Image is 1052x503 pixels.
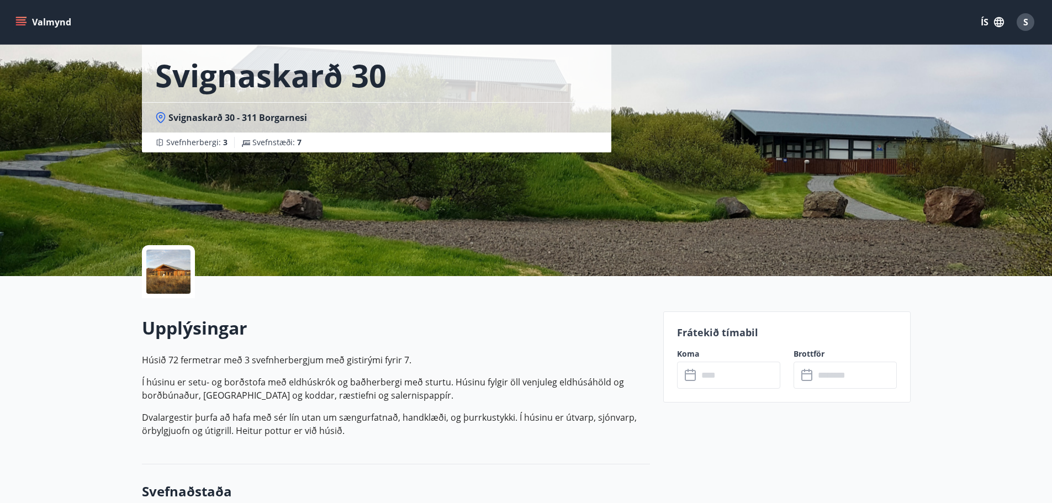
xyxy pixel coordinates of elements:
[155,54,387,96] h1: Svignaskarð 30
[223,137,228,147] span: 3
[1012,9,1039,35] button: S
[168,112,307,124] span: Svignaskarð 30 - 311 Borgarnesi
[975,12,1010,32] button: ÍS
[142,316,650,340] h2: Upplýsingar
[297,137,302,147] span: 7
[142,353,650,367] p: Húsið 72 fermetrar með 3 svefnherbergjum með gistirými fyrir 7.
[142,375,650,402] p: Í húsinu er setu- og borðstofa með eldhúskrók og baðherbergi með sturtu. Húsinu fylgir öll venjul...
[142,482,650,501] h3: Svefnaðstaða
[166,137,228,148] span: Svefnherbergi :
[794,348,897,359] label: Brottför
[677,348,780,359] label: Koma
[1023,16,1028,28] span: S
[677,325,897,340] p: Frátekið tímabil
[13,12,76,32] button: menu
[252,137,302,148] span: Svefnstæði :
[142,411,650,437] p: Dvalargestir þurfa að hafa með sér lín utan um sængurfatnað, handklæði, og þurrkustykki. Í húsinu...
